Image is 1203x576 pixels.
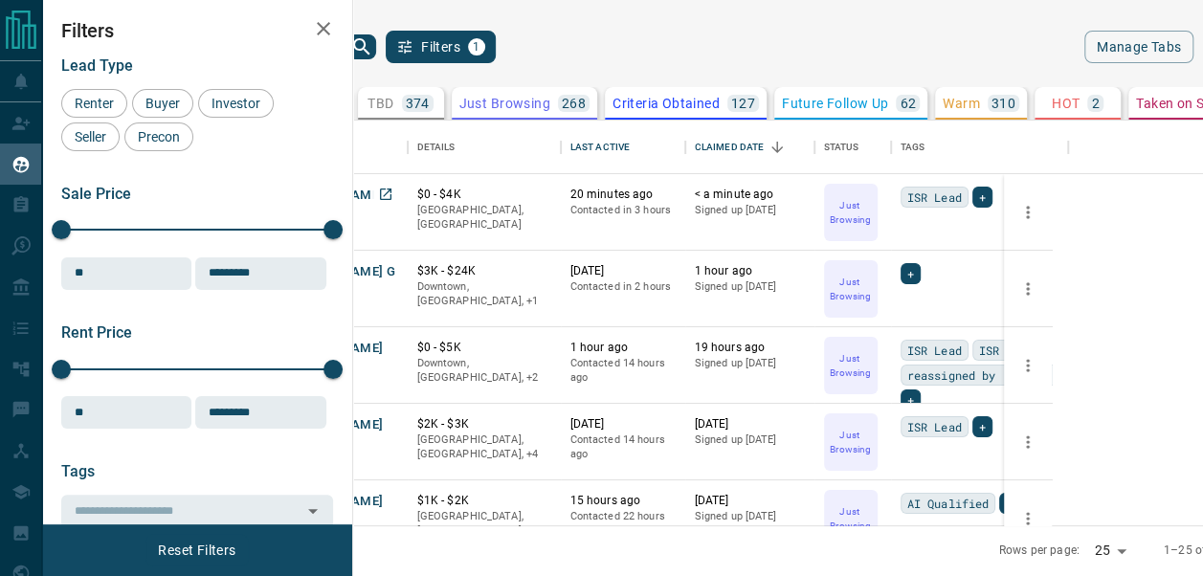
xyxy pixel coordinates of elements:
p: East End, Midtown | Central, East York, Toronto [417,432,551,462]
p: $1K - $2K [417,493,551,509]
span: 1 [470,40,483,54]
span: AI Qualified [907,494,990,513]
div: Last Active [561,121,685,174]
span: Seller [68,129,113,144]
div: + [901,389,921,410]
div: + [972,416,992,437]
p: West End, Toronto [417,356,551,386]
span: + [907,264,914,283]
div: Details [408,121,561,174]
button: Manage Tabs [1084,31,1193,63]
p: $0 - $4K [417,187,551,203]
p: [DATE] [695,493,805,509]
p: Contacted 14 hours ago [570,356,676,386]
span: ISR Lead [907,417,962,436]
p: 20 minutes ago [570,187,676,203]
p: Signed up [DATE] [695,203,805,218]
p: York Crosstown, Toronto [417,509,551,539]
span: Lead Type [61,56,133,75]
p: 374 [406,97,430,110]
p: [DATE] [570,416,676,432]
button: Sort [764,134,791,161]
div: Last Active [570,121,630,174]
p: 1 hour ago [570,340,676,356]
p: [GEOGRAPHIC_DATA], [GEOGRAPHIC_DATA] [417,203,551,233]
p: TBD [368,97,393,110]
p: 19 hours ago [695,340,805,356]
button: more [1014,275,1042,303]
div: Investor [198,89,274,118]
p: Signed up [DATE] [695,432,805,448]
p: Signed up [DATE] [695,356,805,371]
h2: Filters [61,19,333,42]
p: 268 [562,97,586,110]
p: Just Browsing [826,198,876,227]
p: Just Browsing [826,504,876,533]
div: Status [824,121,859,174]
p: Signed up [DATE] [695,279,805,295]
span: Investor [205,96,267,111]
span: + [979,188,986,207]
div: Seller [61,122,120,151]
p: [DATE] [695,416,805,432]
span: Precon [131,129,187,144]
p: < a minute ago [695,187,805,203]
span: ISR Lead [907,188,962,207]
div: Status [814,121,891,174]
p: HOT [1052,97,1080,110]
p: Just Browsing [459,97,550,110]
button: more [1014,198,1042,227]
button: search button [347,34,376,59]
p: Rows per page: [999,543,1080,559]
div: + [999,493,1019,514]
p: Warm [943,97,980,110]
div: Tags [901,121,925,174]
div: Buyer [132,89,193,118]
p: Contacted in 2 hours [570,279,676,295]
p: 127 [731,97,755,110]
span: Tags [61,462,95,480]
p: $0 - $5K [417,340,551,356]
p: Just Browsing [826,351,876,380]
p: 15 hours ago [570,493,676,509]
div: Name [274,121,408,174]
span: + [907,390,914,410]
p: Signed up [DATE] [695,509,805,524]
p: Future Follow Up [782,97,888,110]
div: + [972,187,992,208]
p: 62 [900,97,916,110]
p: Contacted 14 hours ago [570,432,676,462]
button: Filters1 [386,31,496,63]
p: $3K - $24K [417,263,551,279]
p: 2 [1091,97,1099,110]
div: Tags [891,121,1068,174]
p: Contacted 22 hours ago [570,509,676,539]
span: Buyer [139,96,187,111]
div: Details [417,121,456,174]
p: [DATE] [570,263,676,279]
button: more [1014,504,1042,533]
button: Reset Filters [145,534,248,566]
p: $2K - $3K [417,416,551,432]
a: Open in New Tab [373,182,398,207]
span: + [979,417,986,436]
div: Precon [124,122,193,151]
div: Claimed Date [685,121,814,174]
div: 25 [1087,537,1133,565]
p: Contacted in 3 hours [570,203,676,218]
span: Sale Price [61,185,131,203]
div: Renter [61,89,127,118]
button: Open [300,498,326,524]
button: more [1014,428,1042,456]
p: Toronto [417,279,551,309]
p: Just Browsing [826,275,876,303]
button: more [1014,351,1042,380]
span: reassigned by [PERSON_NAME] [907,366,1052,385]
span: Renter [68,96,121,111]
div: + [901,263,921,284]
p: Just Browsing [826,428,876,456]
p: 1 hour ago [695,263,805,279]
p: 310 [991,97,1015,110]
p: Criteria Obtained [613,97,720,110]
span: ISR Lead [979,341,1034,360]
